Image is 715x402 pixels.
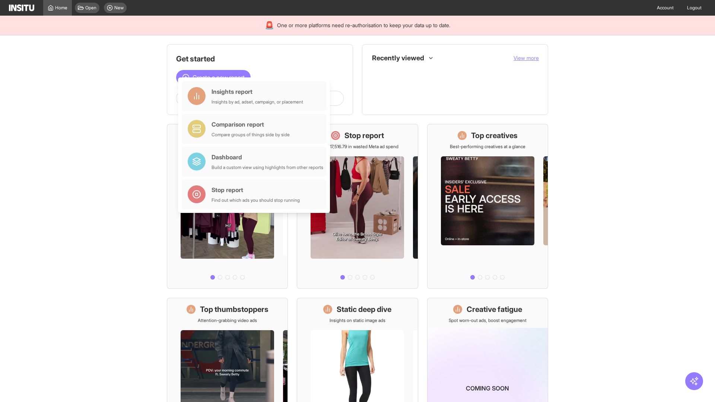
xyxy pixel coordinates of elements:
p: Attention-grabbing video ads [198,318,257,323]
div: Comparison report [212,120,290,129]
h1: Top thumbstoppers [200,304,268,315]
h1: Get started [176,54,344,64]
div: 🚨 [265,20,274,31]
span: Open [85,5,96,11]
p: Save £17,516.79 in wasted Meta ad spend [317,144,398,150]
a: Stop reportSave £17,516.79 in wasted Meta ad spend [297,124,418,289]
img: Logo [9,4,34,11]
span: Home [55,5,67,11]
div: Stop report [212,185,300,194]
p: Best-performing creatives at a glance [450,144,525,150]
div: Build a custom view using highlights from other reports [212,165,323,170]
p: Insights on static image ads [330,318,385,323]
div: Find out which ads you should stop running [212,197,300,203]
span: One or more platforms need re-authorisation to keep your data up to date. [277,22,450,29]
span: Create a new report [193,73,245,82]
div: Compare groups of things side by side [212,132,290,138]
div: Dashboard [212,153,323,162]
a: What's live nowSee all active ads instantly [167,124,288,289]
h1: Stop report [344,130,384,141]
button: View more [514,54,539,62]
div: Insights report [212,87,303,96]
span: View more [514,55,539,61]
span: New [114,5,124,11]
a: Top creativesBest-performing creatives at a glance [427,124,548,289]
button: Create a new report [176,70,251,85]
h1: Top creatives [471,130,518,141]
div: Insights by ad, adset, campaign, or placement [212,99,303,105]
h1: Static deep dive [337,304,391,315]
